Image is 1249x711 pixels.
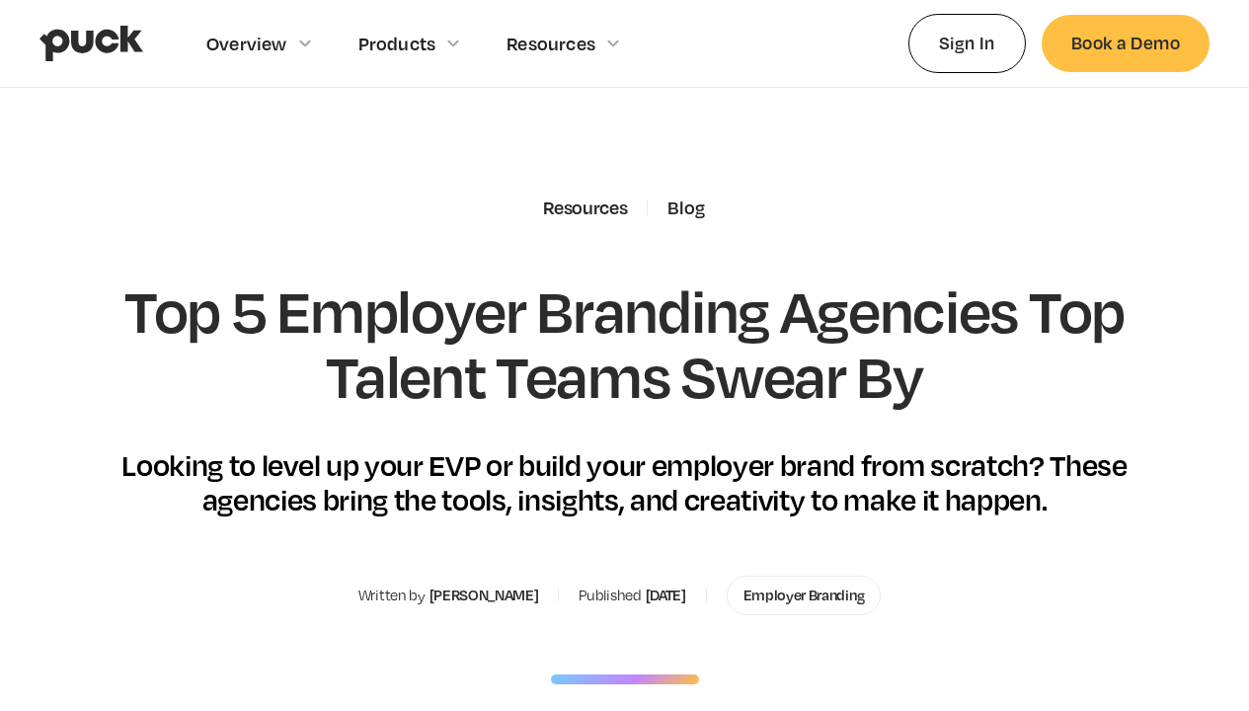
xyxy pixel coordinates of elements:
h1: Top 5 Employer Branding Agencies Top Talent Teams Swear By [108,277,1142,407]
div: Overview [206,33,287,54]
a: Blog [667,197,705,218]
div: Resources [543,197,627,218]
div: Employer Branding [743,587,865,604]
div: Products [358,33,436,54]
div: Looking to level up your EVP or build your employer brand from scratch? These agencies bring the ... [108,447,1142,516]
div: [PERSON_NAME] [429,587,539,604]
a: Sign In [908,14,1026,72]
a: Book a Demo [1042,15,1210,71]
div: Written by [358,587,426,604]
div: Published [579,587,641,604]
div: [DATE] [646,587,686,604]
div: Resources [507,33,595,54]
